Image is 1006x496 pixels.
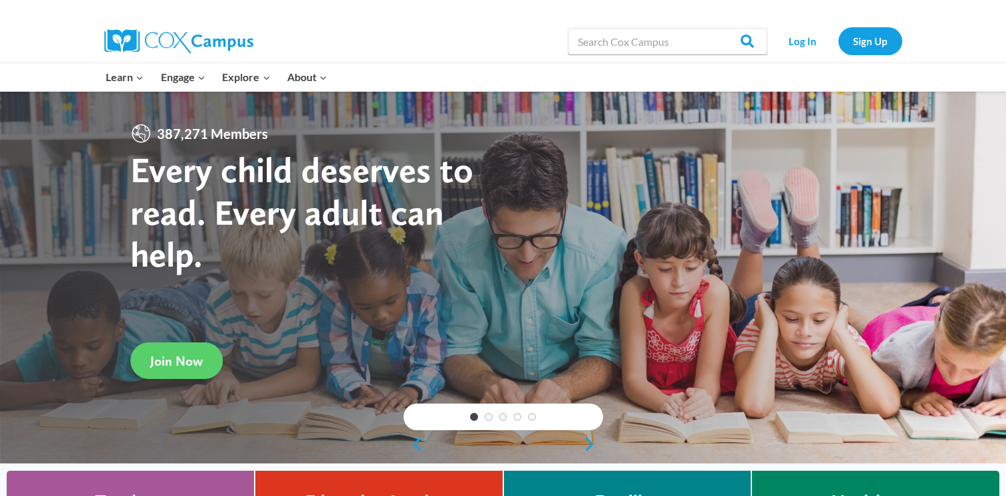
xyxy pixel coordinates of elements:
a: Join Now [130,342,223,379]
a: next [583,436,603,452]
a: previous [404,436,424,452]
a: Log In [774,27,832,55]
span: Engage [161,68,205,86]
strong: Every child deserves to read. Every adult can help. [130,148,473,275]
a: 5 [528,413,536,421]
span: Explore [222,68,270,86]
span: 387,271 Members [152,123,273,144]
input: Search Cox Campus [568,28,767,55]
nav: Primary Navigation [98,63,336,91]
span: Join Now [150,353,203,369]
img: Cox Campus [104,29,253,53]
nav: Secondary Navigation [774,27,902,55]
a: Sign Up [838,27,902,55]
a: 3 [499,413,507,421]
span: Learn [106,68,144,86]
a: 4 [513,413,521,421]
div: content slider buttons [404,431,603,457]
a: 2 [485,413,493,421]
a: 1 [470,413,478,421]
span: About [287,68,327,86]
